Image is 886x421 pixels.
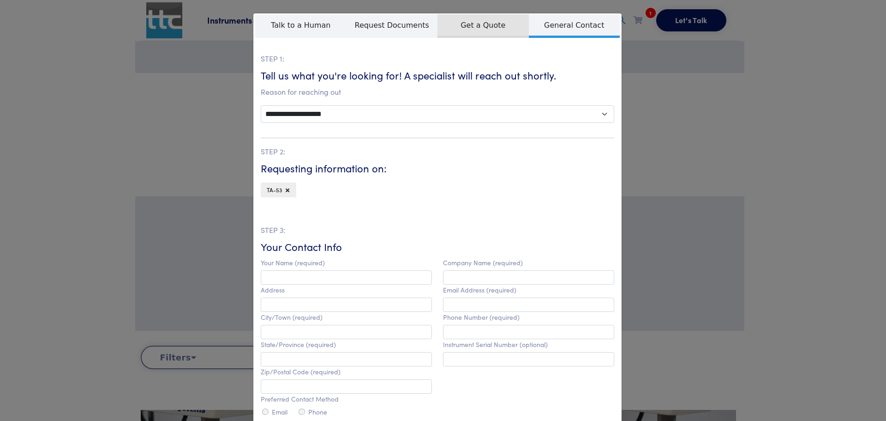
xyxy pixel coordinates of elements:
label: Phone Number (required) [443,313,520,321]
p: STEP 3: [261,224,614,236]
label: Company Name (required) [443,259,523,267]
span: TA-53 [267,186,282,194]
h6: Tell us what you're looking for! A specialist will reach out shortly. [261,68,614,83]
span: Get a Quote [437,14,529,38]
p: Reason for reaching out [261,86,614,98]
span: Request Documents [347,14,438,36]
p: STEP 1: [261,53,614,65]
label: Address [261,286,285,294]
label: Email [272,408,287,416]
label: Email Address (required) [443,286,516,294]
h6: Requesting information on: [261,161,614,176]
label: State/Province (required) [261,341,336,348]
h6: Your Contact Info [261,240,614,254]
p: STEP 2: [261,146,614,158]
label: City/Town (required) [261,313,323,321]
label: Instrument Serial Number (optional) [443,341,548,348]
label: Preferred Contact Method [261,395,339,403]
span: Talk to a Human [255,14,347,36]
label: Your Name (required) [261,259,325,267]
label: Phone [308,408,327,416]
span: General Contact [529,14,620,38]
label: Zip/Postal Code (required) [261,368,341,376]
